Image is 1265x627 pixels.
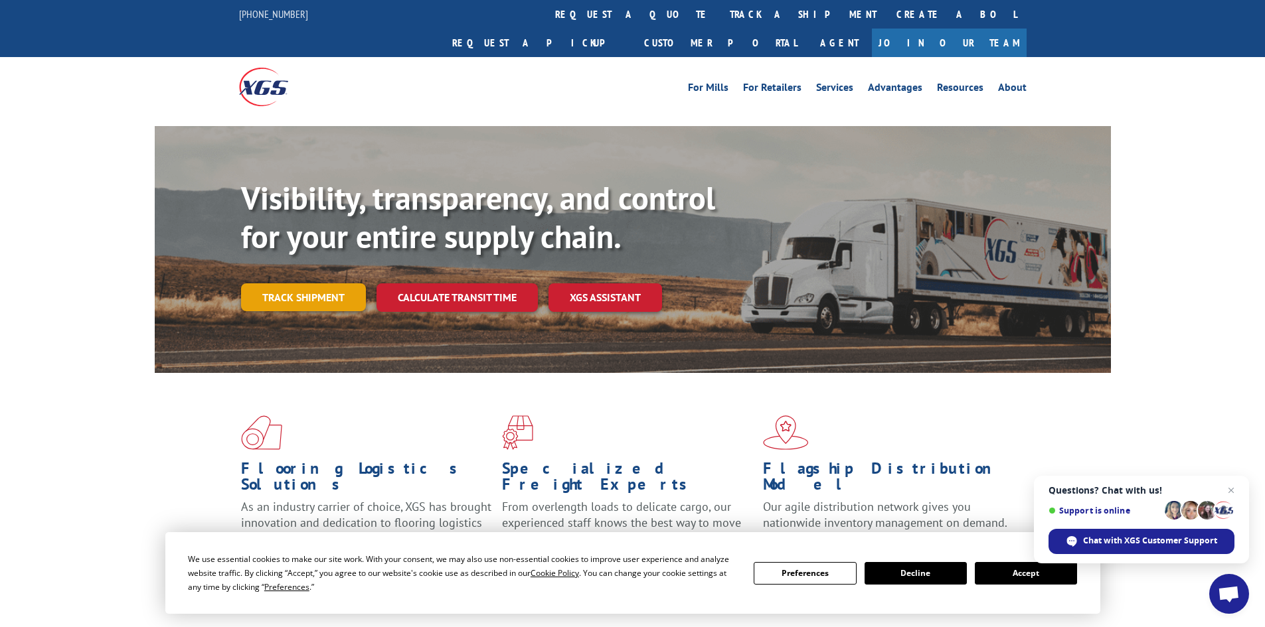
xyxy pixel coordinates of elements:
div: Chat with XGS Customer Support [1049,529,1234,554]
span: Questions? Chat with us! [1049,485,1234,496]
a: Resources [937,82,983,97]
div: Cookie Consent Prompt [165,532,1100,614]
a: Request a pickup [442,29,634,57]
span: As an industry carrier of choice, XGS has brought innovation and dedication to flooring logistics... [241,499,491,546]
h1: Flooring Logistics Solutions [241,460,492,499]
a: Join Our Team [872,29,1027,57]
a: For Mills [688,82,728,97]
a: Calculate transit time [377,283,538,312]
img: xgs-icon-focused-on-flooring-red [502,415,533,450]
a: Customer Portal [634,29,807,57]
h1: Specialized Freight Experts [502,460,753,499]
h1: Flagship Distribution Model [763,460,1014,499]
button: Decline [865,562,967,585]
span: Close chat [1223,482,1239,498]
a: Track shipment [241,283,366,311]
span: Cookie Policy [531,567,579,579]
span: Our agile distribution network gives you nationwide inventory management on demand. [763,499,1007,530]
span: Chat with XGS Customer Support [1083,535,1217,547]
img: xgs-icon-total-supply-chain-intelligence-red [241,415,282,450]
a: Advantages [868,82,922,97]
a: About [998,82,1027,97]
button: Preferences [754,562,856,585]
button: Accept [975,562,1077,585]
a: [PHONE_NUMBER] [239,7,308,21]
span: Preferences [264,581,309,592]
div: We use essential cookies to make our site work. With your consent, we may also use non-essential ... [188,552,738,594]
a: Agent [807,29,872,57]
b: Visibility, transparency, and control for your entire supply chain. [241,177,715,257]
div: Open chat [1209,574,1249,614]
img: xgs-icon-flagship-distribution-model-red [763,415,809,450]
p: From overlength loads to delicate cargo, our experienced staff knows the best way to move your fr... [502,499,753,558]
a: XGS ASSISTANT [548,283,662,312]
span: Support is online [1049,506,1160,516]
a: For Retailers [743,82,801,97]
a: Services [816,82,853,97]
